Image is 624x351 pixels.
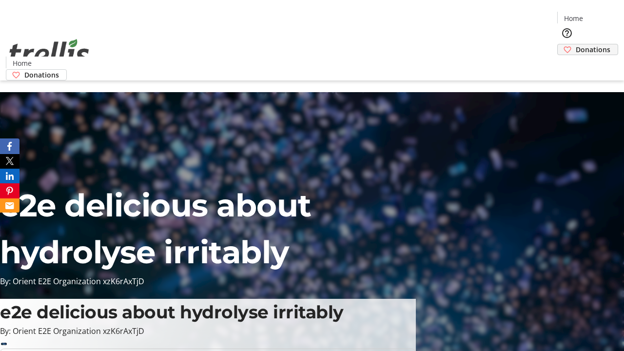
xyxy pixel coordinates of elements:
[557,23,577,43] button: Help
[6,58,38,68] a: Home
[6,28,93,77] img: Orient E2E Organization xzK6rAxTjD's Logo
[557,44,618,55] a: Donations
[564,13,583,23] span: Home
[13,58,32,68] span: Home
[6,69,67,80] a: Donations
[576,44,610,55] span: Donations
[558,13,589,23] a: Home
[557,55,577,75] button: Cart
[24,70,59,80] span: Donations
